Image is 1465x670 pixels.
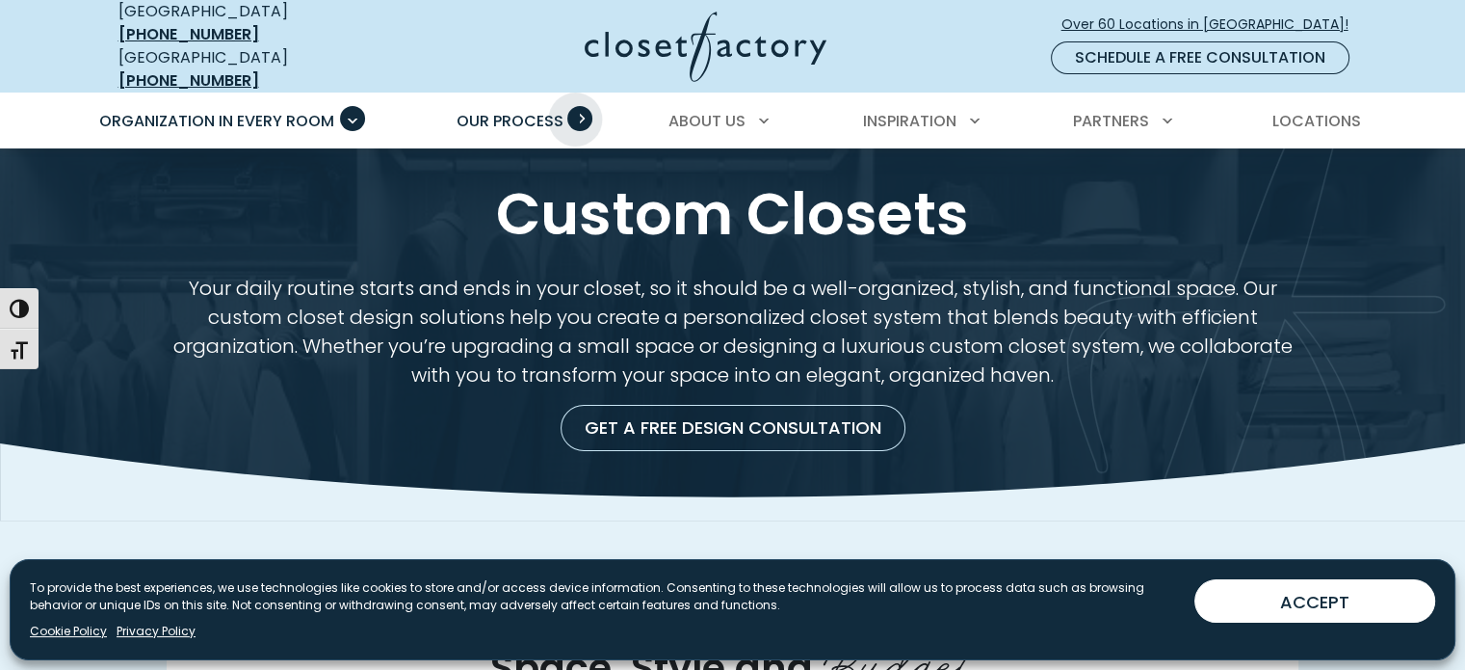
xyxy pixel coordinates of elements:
a: Over 60 Locations in [GEOGRAPHIC_DATA]! [1060,8,1365,41]
a: Schedule a Free Consultation [1051,41,1349,74]
p: To provide the best experiences, we use technologies like cookies to store and/or access device i... [30,579,1179,614]
span: About Us [668,110,746,132]
span: Inspiration [863,110,956,132]
span: Partners [1073,110,1149,132]
span: Locations [1271,110,1360,132]
h1: Custom Closets [115,177,1351,251]
a: Cookie Policy [30,623,107,640]
span: Over 60 Locations in [GEOGRAPHIC_DATA]! [1061,14,1364,35]
span: Our Process [457,110,563,132]
span: Organization in Every Room [99,110,334,132]
p: Your daily routine starts and ends in your closet, so it should be a well-organized, stylish, and... [167,274,1298,389]
button: ACCEPT [1194,579,1435,623]
img: Closet Factory Logo [585,12,826,82]
nav: Primary Menu [86,94,1380,148]
a: Privacy Policy [117,623,196,640]
a: [PHONE_NUMBER] [118,69,259,92]
div: [GEOGRAPHIC_DATA] [118,46,398,93]
a: [PHONE_NUMBER] [118,23,259,45]
a: Get a Free Design Consultation [561,405,905,451]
